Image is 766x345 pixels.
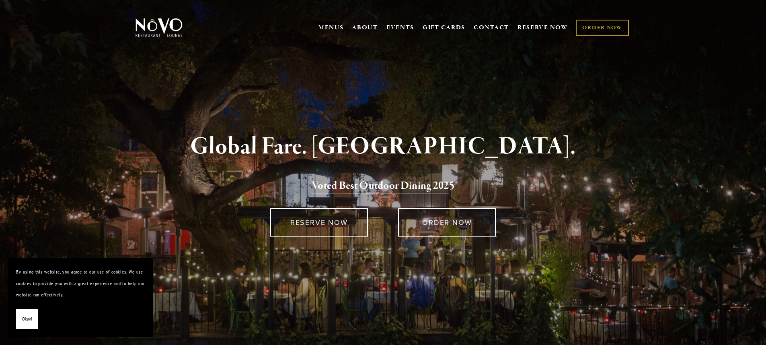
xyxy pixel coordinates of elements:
img: Novo Restaurant &amp; Lounge [134,18,184,38]
a: CONTACT [474,20,509,35]
a: ABOUT [352,24,378,32]
p: By using this website, you agree to our use of cookies. We use cookies to provide you with a grea... [16,266,145,301]
a: EVENTS [386,24,414,32]
a: Voted Best Outdoor Dining 202 [312,179,449,194]
section: Cookie banner [8,258,153,337]
a: ORDER NOW [576,20,628,36]
span: Okay! [22,313,32,325]
a: ORDER NOW [398,208,496,237]
a: RESERVE NOW [518,20,568,35]
button: Okay! [16,309,38,329]
strong: Global Fare. [GEOGRAPHIC_DATA]. [190,131,576,162]
a: MENUS [318,24,344,32]
a: GIFT CARDS [423,20,465,35]
a: RESERVE NOW [270,208,368,237]
h2: 5 [149,178,618,194]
